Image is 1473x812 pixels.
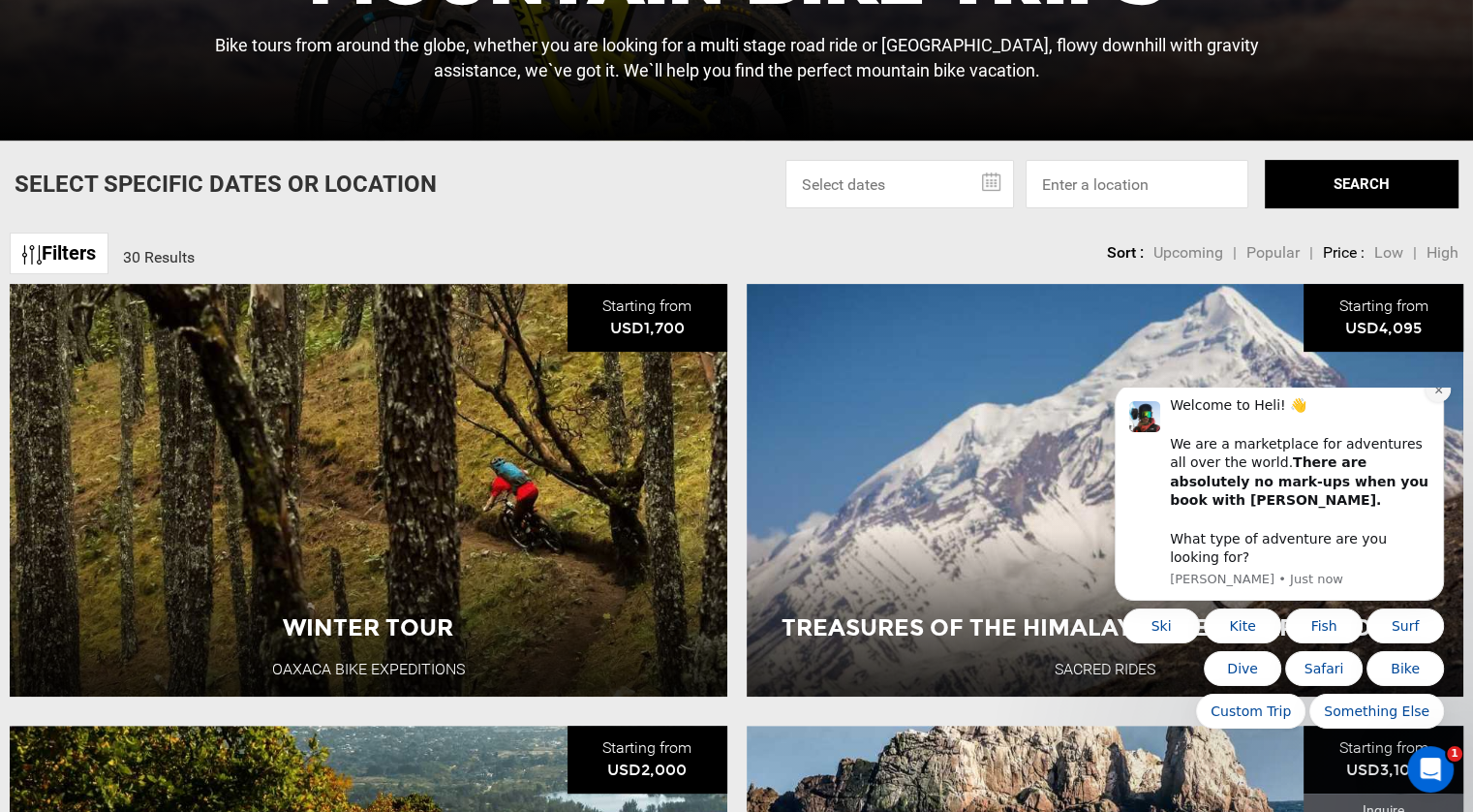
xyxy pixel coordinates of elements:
[118,221,196,256] button: Quick reply: Kite
[224,306,358,341] button: Quick reply: Something Else
[1447,746,1462,762] span: 1
[1265,160,1458,208] button: SEARCH
[1427,243,1458,262] span: High
[785,160,1014,208] input: Select dates
[199,221,277,256] button: Quick reply: Fish
[118,264,196,298] button: Quick reply: Dive
[1153,243,1223,262] span: Upcoming
[44,14,75,45] img: Profile image for Carl
[10,233,108,274] a: Filters
[1233,242,1237,265] li: |
[194,33,1279,82] p: Bike tours from around the globe, whether you are looking for a multi stage road ride or [GEOGRAP...
[84,9,344,179] div: Welcome to Heli! 👋 We are a marketplace for adventures all over the world. What type of adventure...
[1407,746,1454,793] iframe: Intercom live chat
[37,221,114,256] button: Quick reply: Ski
[22,245,42,265] img: btn-icon.svg
[281,264,358,298] button: Quick reply: Bike
[84,9,344,179] div: Message content
[1323,242,1365,265] li: Price :
[84,183,344,201] p: Message from Carl, sent Just now
[1026,160,1248,208] input: Enter a location
[15,168,437,201] p: Select Specific Dates Or Location
[123,248,195,266] span: 30 Results
[1086,388,1473,740] iframe: Intercom notifications message
[1107,242,1144,265] li: Sort :
[84,67,343,120] b: There are absolutely no mark-ups when you book with [PERSON_NAME].
[281,221,358,256] button: Quick reply: Surf
[199,264,277,298] button: Quick reply: Safari
[1413,242,1417,265] li: |
[1374,243,1403,262] span: Low
[29,221,358,341] div: Quick reply options
[1309,242,1313,265] li: |
[1246,243,1300,262] span: Popular
[110,306,220,341] button: Quick reply: Custom Trip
